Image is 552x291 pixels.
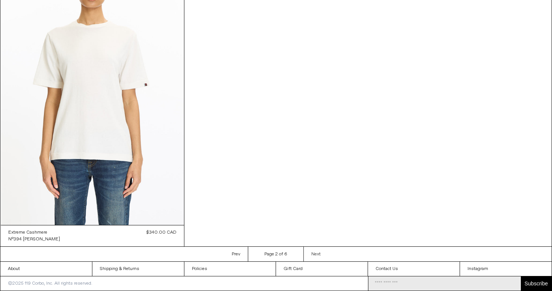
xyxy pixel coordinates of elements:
button: Subscribe [521,276,552,291]
li: Page 2 of 6 [249,247,302,262]
span: Next [311,251,321,257]
a: Prev [224,247,248,261]
input: Email Address [368,276,521,291]
a: N°394 [PERSON_NAME] [8,236,60,243]
span: Prev [232,251,240,257]
a: Extreme Cashmere [8,229,60,236]
div: $340.00 CAD [146,229,176,236]
a: Policies [184,262,276,276]
a: Contact Us [368,262,460,276]
a: Shipping & Returns [92,262,184,276]
a: Gift Card [276,262,368,276]
a: Next [303,247,328,261]
a: About [0,262,92,276]
a: Instagram [460,262,552,276]
p: ©2025 119 Corbo, Inc. All rights reserved. [0,276,100,291]
div: Extreme Cashmere [8,229,47,236]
